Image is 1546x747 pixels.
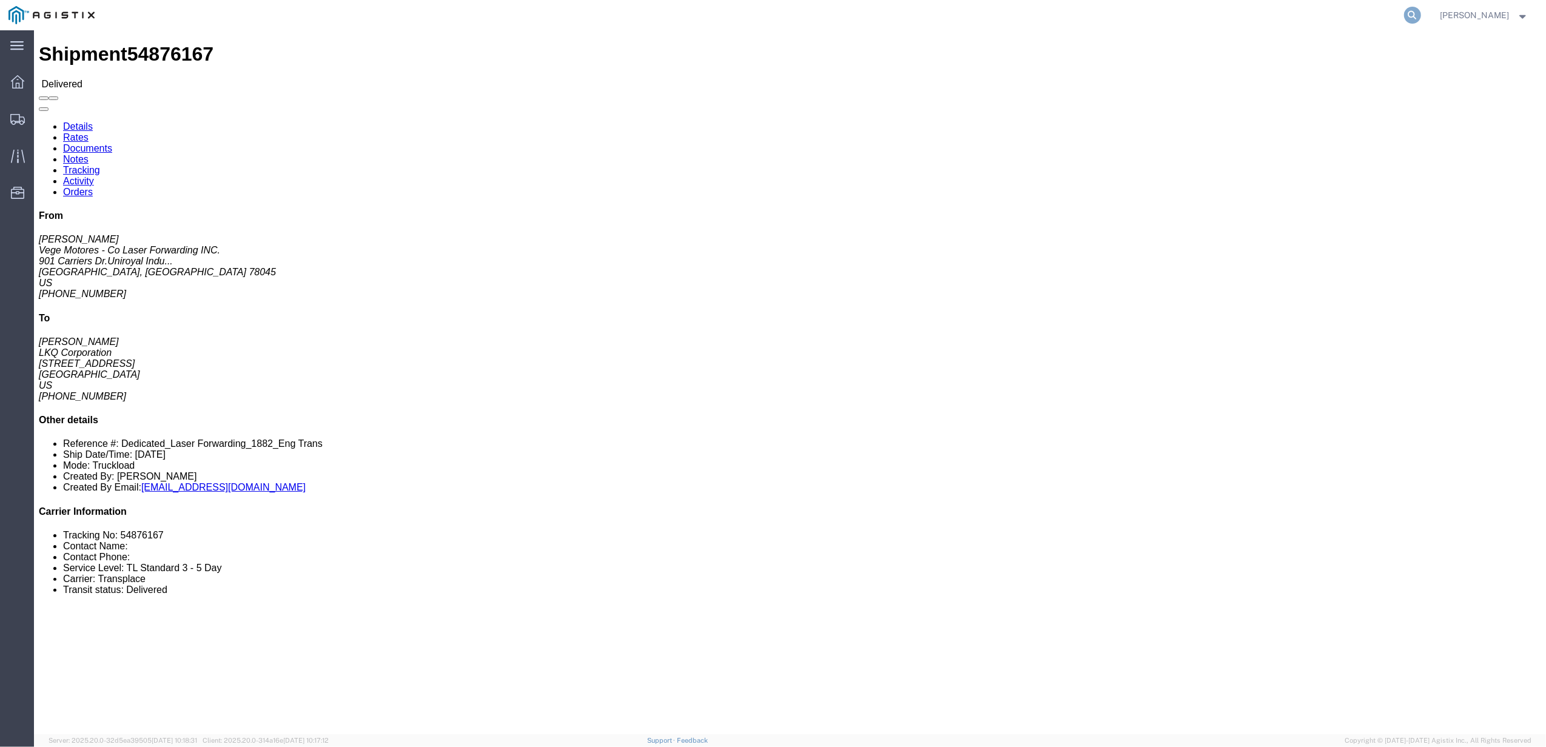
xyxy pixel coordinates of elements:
[152,737,197,744] span: [DATE] 10:18:31
[8,6,95,24] img: logo
[1440,8,1530,22] button: [PERSON_NAME]
[677,737,708,744] a: Feedback
[49,737,197,744] span: Server: 2025.20.0-32d5ea39505
[203,737,329,744] span: Client: 2025.20.0-314a16e
[647,737,677,744] a: Support
[1345,735,1531,746] span: Copyright © [DATE]-[DATE] Agistix Inc., All Rights Reserved
[1440,8,1510,22] span: Jorge Hinojosa
[34,30,1546,734] iframe: FS Legacy Container
[283,737,329,744] span: [DATE] 10:17:12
